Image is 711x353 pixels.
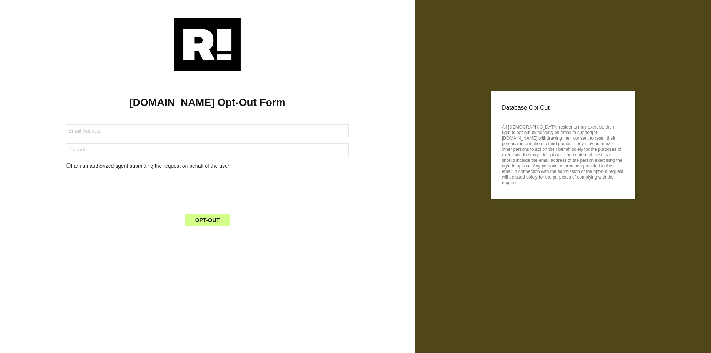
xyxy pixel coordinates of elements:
input: Zipcode [66,143,348,156]
div: I am an authorized agent submitting the request on behalf of the user. [60,162,354,170]
h1: [DOMAIN_NAME] Opt-Out Form [11,96,404,109]
p: All [DEMOGRAPHIC_DATA] residents may exercise their right to opt-out by sending an email to suppo... [502,122,624,186]
p: Database Opt Out [502,102,624,113]
button: OPT-OUT [185,214,230,226]
input: Email Address [66,124,348,137]
img: Retention.com [174,18,241,71]
iframe: reCAPTCHA [151,176,264,205]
